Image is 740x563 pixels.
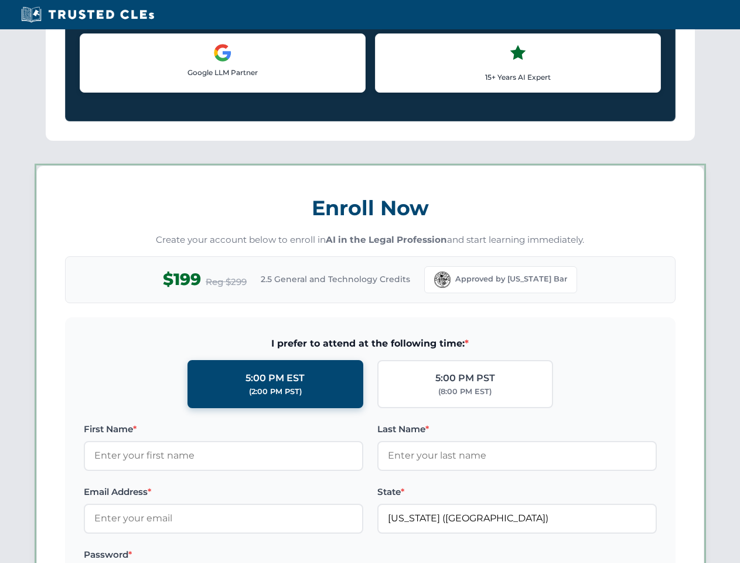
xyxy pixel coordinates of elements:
span: Approved by [US_STATE] Bar [455,273,567,285]
input: Enter your last name [377,441,657,470]
input: Florida (FL) [377,504,657,533]
h3: Enroll Now [65,189,676,226]
span: $199 [163,266,201,293]
div: (2:00 PM PST) [249,386,302,398]
p: 15+ Years AI Expert [385,72,651,83]
img: Trusted CLEs [18,6,158,23]
span: I prefer to attend at the following time: [84,336,657,351]
div: 5:00 PM EST [245,371,305,386]
p: Google LLM Partner [90,67,356,78]
p: Create your account below to enroll in and start learning immediately. [65,233,676,247]
input: Enter your email [84,504,363,533]
label: First Name [84,422,363,436]
label: Email Address [84,485,363,499]
strong: AI in the Legal Profession [326,234,447,245]
img: Google [213,43,232,62]
input: Enter your first name [84,441,363,470]
label: Last Name [377,422,657,436]
div: (8:00 PM EST) [438,386,492,398]
label: Password [84,548,363,562]
label: State [377,485,657,499]
img: Florida Bar [434,272,451,288]
div: 5:00 PM PST [435,371,495,386]
span: Reg $299 [206,275,247,289]
span: 2.5 General and Technology Credits [261,273,410,286]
